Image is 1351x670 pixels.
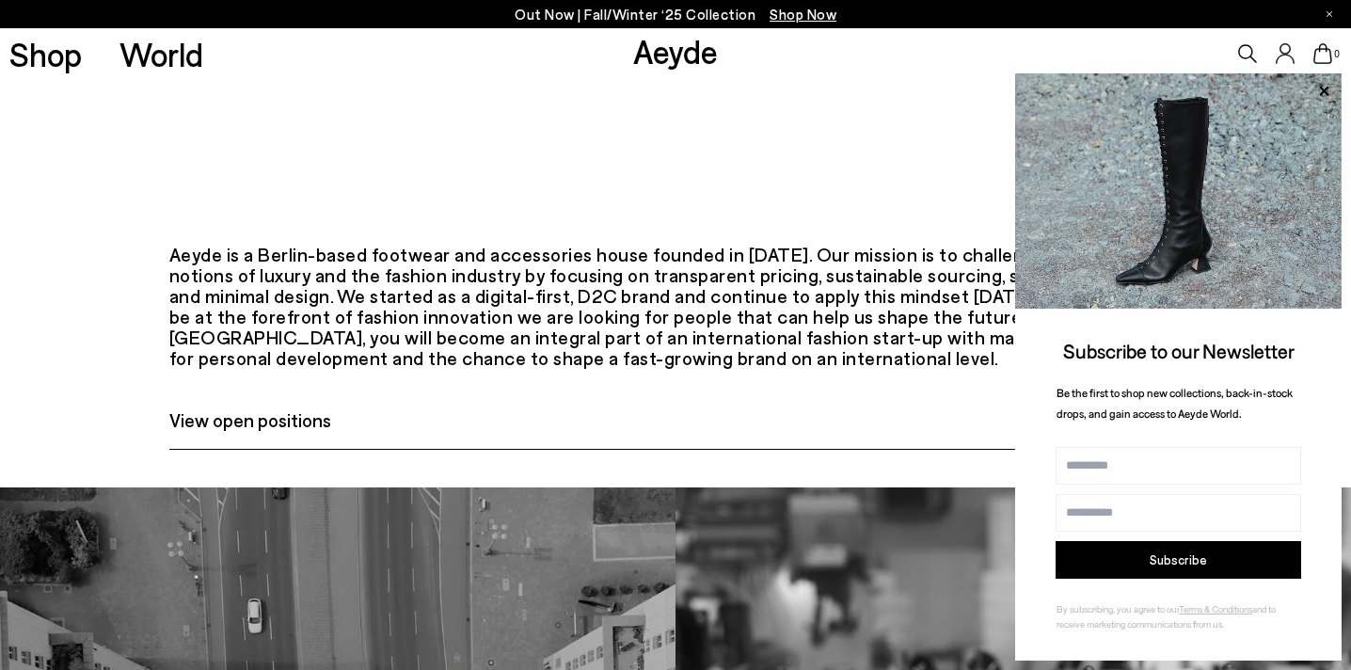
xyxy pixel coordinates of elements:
span: Be the first to shop new collections, back-in-stock drops, and gain access to Aeyde World. [1057,386,1293,421]
button: Subscribe [1056,541,1301,579]
a: Terms & Conditions [1179,603,1252,614]
a: 0 [1313,43,1332,64]
a: Aeyde [633,31,718,71]
p: Out Now | Fall/Winter ‘25 Collection [515,3,836,26]
span: View open positions [169,406,331,434]
a: World [119,38,203,71]
img: 2a6287a1333c9a56320fd6e7b3c4a9a9.jpg [1015,73,1342,309]
div: Aeyde is a Berlin-based footwear and accessories house founded in [DATE]. Our mission is to chall... [169,244,1183,368]
span: By subscribing, you agree to our [1057,603,1179,614]
span: Subscribe to our Newsletter [1063,339,1295,362]
a: View open positions [169,406,1183,450]
span: 0 [1332,49,1342,59]
span: Navigate to /collections/new-in [770,6,836,23]
a: Shop [9,38,82,71]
